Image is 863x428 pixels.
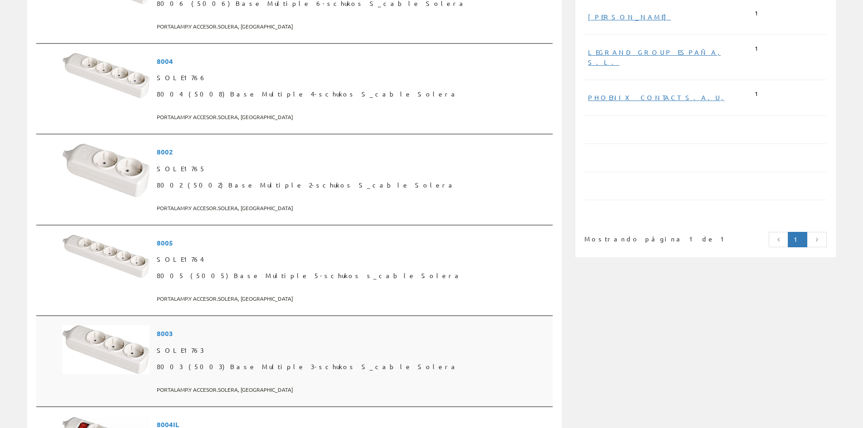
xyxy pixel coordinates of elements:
span: 1 [755,44,758,53]
a: LEGRAND GROUP ESPAÑA, S.L. [588,48,721,66]
a: Página actual [788,232,807,247]
span: 8005 [157,235,549,251]
span: 1 [755,9,758,18]
a: Página anterior [769,232,789,247]
span: 8004 (5008) Base Multiple 4-schukos S_cable Solera [157,86,549,102]
span: SOLE1765 [157,161,549,177]
span: 8002 [157,144,549,160]
span: SOLE1763 [157,342,549,359]
img: Foto artículo 8005 (5005) Base Multiple 5-schukos s_cable Solera (192x96.384) [63,235,149,278]
img: Foto artículo 8003 (5003) Base Multiple 3-schukos S_cable Solera (192x107.52) [63,325,149,374]
span: 8002 (5002) Base Multiple 2-schukos S_cable Solera [157,177,549,193]
span: PORTALAMP.Y ACCESOR.SOLERA, [GEOGRAPHIC_DATA] [157,382,549,397]
span: PORTALAMP.Y ACCESOR.SOLERA, [GEOGRAPHIC_DATA] [157,19,549,34]
a: Página siguiente [807,232,827,247]
img: Foto artículo 8004 (5008) Base Multiple 4-schukos S_cable Solera (192x99.84) [63,53,149,98]
div: Mostrando página 1 de 1 [584,231,677,244]
span: 8005 (5005) Base Multiple 5-schukos s_cable Solera [157,268,549,284]
span: PORTALAMP.Y ACCESOR.SOLERA, [GEOGRAPHIC_DATA] [157,201,549,216]
span: SOLE1766 [157,70,549,86]
span: 8003 [157,325,549,342]
span: 1 [755,90,758,98]
span: 8003 (5003) Base Multiple 3-schukos S_cable Solera [157,359,549,375]
a: [PERSON_NAME] [588,13,671,21]
img: Foto artículo 8002 (5002) Base Multiple 2-schukos S_cable Solera (192x117.888) [63,144,149,197]
span: PORTALAMP.Y ACCESOR.SOLERA, [GEOGRAPHIC_DATA] [157,110,549,125]
span: PORTALAMP.Y ACCESOR.SOLERA, [GEOGRAPHIC_DATA] [157,291,549,306]
a: PHOENIX CONTACT S.A.U, [588,93,724,101]
span: 8004 [157,53,549,70]
span: SOLE1764 [157,251,549,268]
